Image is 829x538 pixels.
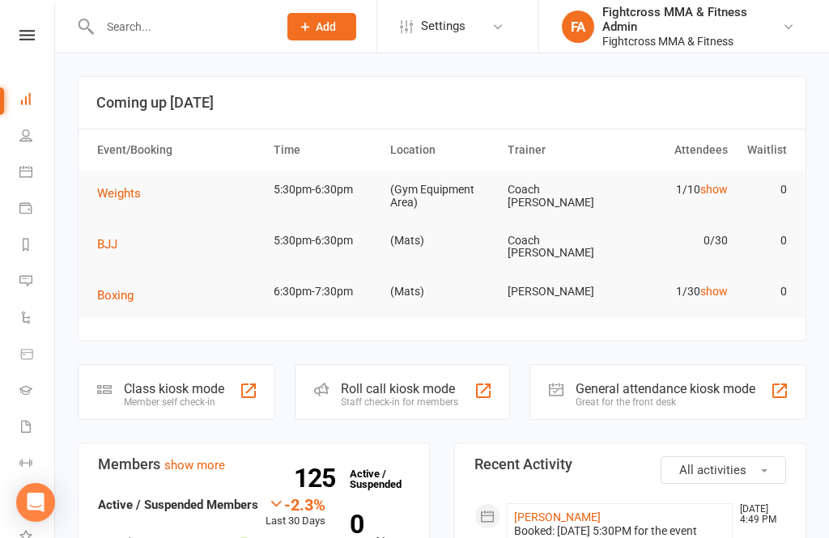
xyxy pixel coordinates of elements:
[97,186,141,201] span: Weights
[266,171,384,209] td: 5:30pm-6:30pm
[618,222,735,260] td: 0/30
[287,13,356,40] button: Add
[97,235,129,254] button: BJJ
[19,83,56,119] a: Dashboard
[294,466,342,490] strong: 125
[474,456,786,472] h3: Recent Activity
[97,286,145,305] button: Boxing
[661,456,786,484] button: All activities
[266,495,325,513] div: -2.3%
[341,381,458,396] div: Roll call kiosk mode
[124,396,224,408] div: Member self check-in
[19,192,56,228] a: Payments
[266,129,384,171] th: Time
[735,273,793,311] td: 0
[576,396,755,408] div: Great for the front desk
[98,456,410,472] h3: Members
[266,495,325,530] div: Last 30 Days
[576,381,755,396] div: General attendance kiosk mode
[164,458,225,472] a: show more
[618,273,735,311] td: 1/30
[97,184,152,203] button: Weights
[618,171,735,209] td: 1/10
[618,129,735,171] th: Attendees
[602,34,782,49] div: Fightcross MMA & Fitness
[679,463,746,477] span: All activities
[562,11,594,43] div: FA
[16,483,55,522] div: Open Intercom Messenger
[383,171,500,222] td: (Gym Equipment Area)
[124,381,224,396] div: Class kiosk mode
[732,504,785,525] time: [DATE] 4:49 PM
[383,129,500,171] th: Location
[500,222,618,273] td: Coach [PERSON_NAME]
[341,396,458,408] div: Staff check-in for members
[514,510,601,523] a: [PERSON_NAME]
[19,155,56,192] a: Calendar
[316,20,336,33] span: Add
[735,129,793,171] th: Waitlist
[19,119,56,155] a: People
[97,288,134,303] span: Boxing
[421,8,466,44] span: Settings
[96,95,788,111] h3: Coming up [DATE]
[383,222,500,260] td: (Mats)
[700,285,728,298] a: show
[735,222,793,260] td: 0
[19,337,56,374] a: Product Sales
[700,183,728,196] a: show
[266,222,384,260] td: 5:30pm-6:30pm
[500,273,618,311] td: [PERSON_NAME]
[95,15,266,38] input: Search...
[98,498,258,512] strong: Active / Suspended Members
[602,5,782,34] div: Fightcross MMA & Fitness Admin
[383,273,500,311] td: (Mats)
[266,273,384,311] td: 6:30pm-7:30pm
[350,512,403,536] strong: 0
[19,228,56,265] a: Reports
[500,129,618,171] th: Trainer
[500,171,618,222] td: Coach [PERSON_NAME]
[342,456,413,502] a: 125Active / Suspended
[735,171,793,209] td: 0
[97,237,117,252] span: BJJ
[90,129,266,171] th: Event/Booking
